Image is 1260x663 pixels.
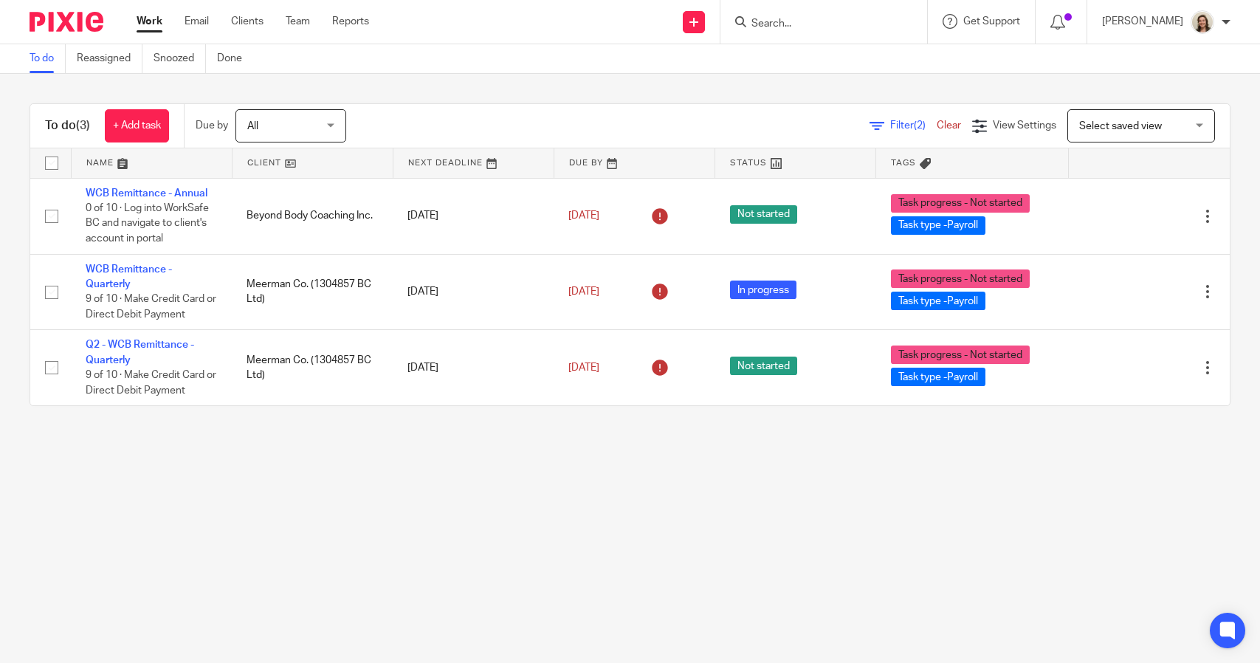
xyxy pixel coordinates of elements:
[993,120,1056,131] span: View Settings
[185,14,209,29] a: Email
[393,178,554,254] td: [DATE]
[393,330,554,405] td: [DATE]
[730,281,796,299] span: In progress
[86,203,209,244] span: 0 of 10 · Log into WorkSafe BC and navigate to client's account in portal
[891,216,985,235] span: Task type -Payroll
[30,12,103,32] img: Pixie
[393,254,554,330] td: [DATE]
[86,264,172,289] a: WCB Remittance - Quarterly
[891,194,1030,213] span: Task progress - Not started
[86,340,194,365] a: Q2 - WCB Remittance - Quarterly
[891,292,985,310] span: Task type -Payroll
[891,269,1030,288] span: Task progress - Not started
[963,16,1020,27] span: Get Support
[1102,14,1183,29] p: [PERSON_NAME]
[217,44,253,73] a: Done
[86,188,207,199] a: WCB Remittance - Annual
[86,370,216,396] span: 9 of 10 · Make Credit Card or Direct Debit Payment
[137,14,162,29] a: Work
[937,120,961,131] a: Clear
[568,210,599,221] span: [DATE]
[891,368,985,386] span: Task type -Payroll
[730,357,797,375] span: Not started
[1191,10,1214,34] img: Morgan.JPG
[914,120,926,131] span: (2)
[76,120,90,131] span: (3)
[750,18,883,31] input: Search
[86,294,216,320] span: 9 of 10 · Make Credit Card or Direct Debit Payment
[154,44,206,73] a: Snoozed
[568,286,599,297] span: [DATE]
[232,254,393,330] td: Meerman Co. (1304857 BC Ltd)
[568,363,599,373] span: [DATE]
[890,120,937,131] span: Filter
[1079,121,1162,131] span: Select saved view
[247,121,258,131] span: All
[332,14,369,29] a: Reports
[77,44,142,73] a: Reassigned
[730,205,797,224] span: Not started
[231,14,264,29] a: Clients
[891,346,1030,364] span: Task progress - Not started
[196,118,228,133] p: Due by
[45,118,90,134] h1: To do
[286,14,310,29] a: Team
[232,178,393,254] td: Beyond Body Coaching Inc.
[891,159,916,167] span: Tags
[30,44,66,73] a: To do
[232,330,393,405] td: Meerman Co. (1304857 BC Ltd)
[105,109,169,142] a: + Add task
